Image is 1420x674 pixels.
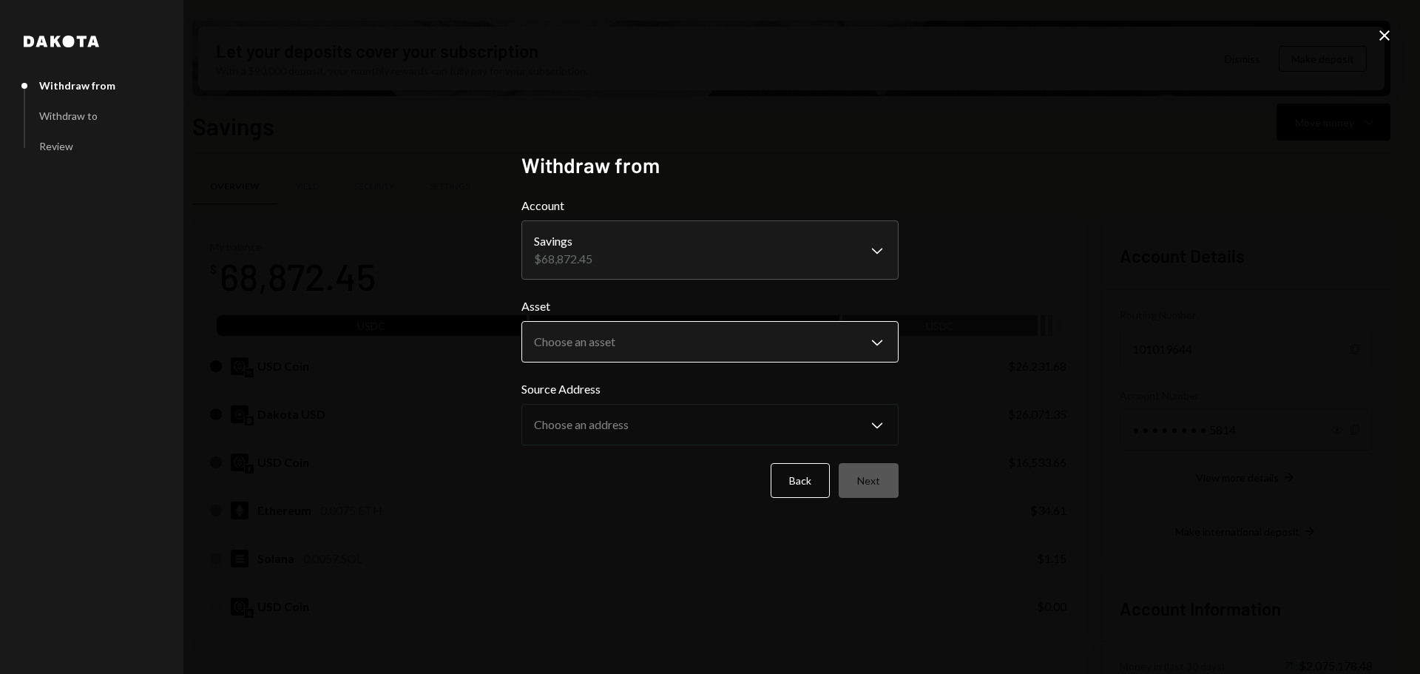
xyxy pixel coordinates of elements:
button: Source Address [521,404,899,445]
label: Account [521,197,899,215]
label: Source Address [521,380,899,398]
label: Asset [521,297,899,315]
h2: Withdraw from [521,151,899,180]
div: Withdraw from [39,79,115,92]
button: Asset [521,321,899,363]
button: Back [771,463,830,498]
div: Review [39,140,73,152]
button: Account [521,220,899,280]
div: Withdraw to [39,109,98,122]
